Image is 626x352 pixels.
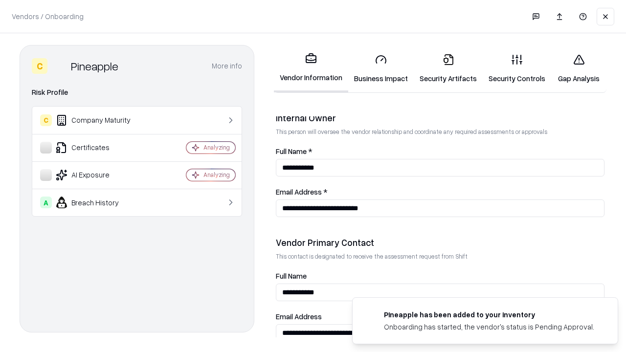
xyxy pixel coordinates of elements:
p: This contact is designated to receive the assessment request from Shift [276,252,604,261]
a: Gap Analysis [551,46,606,91]
div: Company Maturity [40,114,157,126]
div: Pineapple [71,58,118,74]
div: AI Exposure [40,169,157,181]
button: More info [212,57,242,75]
div: Certificates [40,142,157,154]
div: Onboarding has started, the vendor's status is Pending Approval. [384,322,594,332]
label: Email Address * [276,188,604,196]
div: Analyzing [203,171,230,179]
div: Pineapple has been added to your inventory [384,309,594,320]
div: C [40,114,52,126]
div: C [32,58,47,74]
img: Pineapple [51,58,67,74]
a: Vendor Information [274,45,348,92]
div: Internal Owner [276,112,604,124]
div: Vendor Primary Contact [276,237,604,248]
a: Business Impact [348,46,414,91]
label: Email Address [276,313,604,320]
div: A [40,197,52,208]
p: Vendors / Onboarding [12,11,84,22]
img: pineappleenergy.com [364,309,376,321]
p: This person will oversee the vendor relationship and coordinate any required assessments or appro... [276,128,604,136]
label: Full Name [276,272,604,280]
div: Breach History [40,197,157,208]
a: Security Artifacts [414,46,483,91]
div: Analyzing [203,143,230,152]
a: Security Controls [483,46,551,91]
label: Full Name * [276,148,604,155]
div: Risk Profile [32,87,242,98]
